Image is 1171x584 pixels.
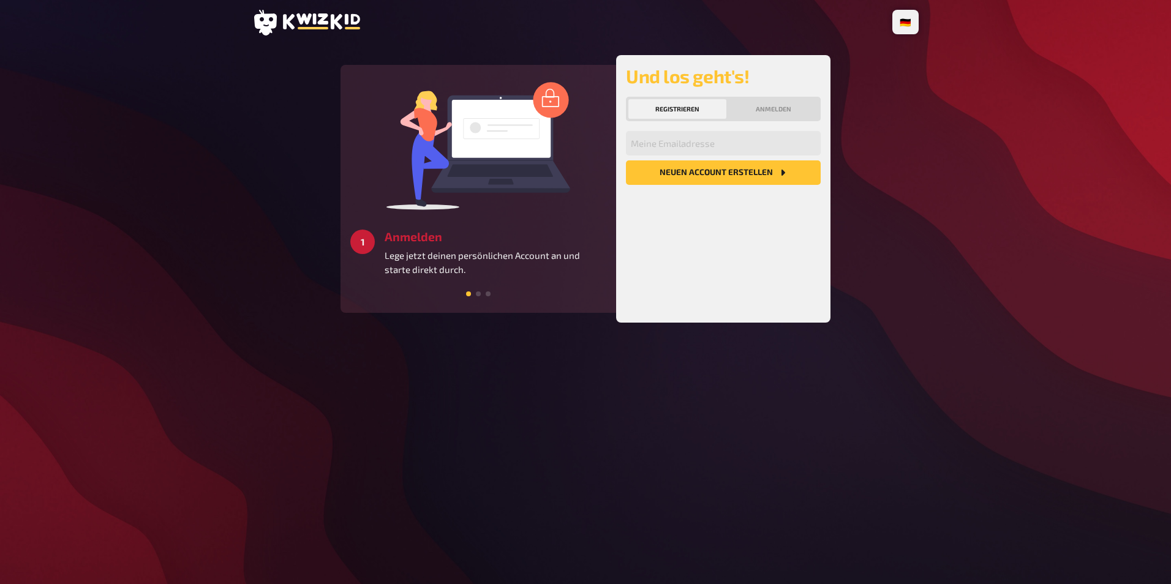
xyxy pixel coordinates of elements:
[385,249,606,276] p: Lege jetzt deinen persönlichen Account an und starte direkt durch.
[628,99,726,119] button: Registrieren
[386,81,570,210] img: log in
[385,230,606,244] h3: Anmelden
[626,131,821,155] input: Meine Emailadresse
[895,12,916,32] li: 🇩🇪
[626,160,821,185] button: Neuen Account Erstellen
[729,99,818,119] button: Anmelden
[350,230,375,254] div: 1
[626,65,821,87] h2: Und los geht's!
